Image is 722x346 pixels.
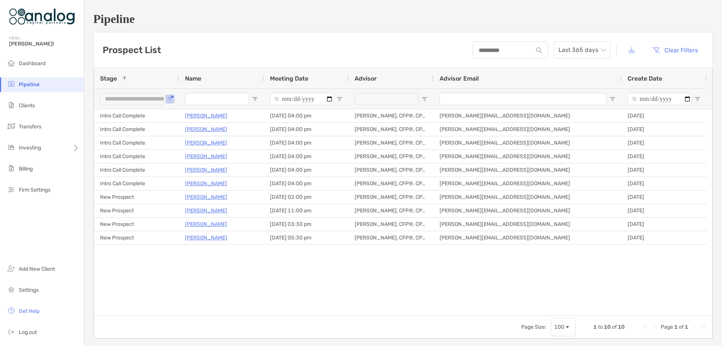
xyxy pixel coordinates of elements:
[349,163,434,177] div: [PERSON_NAME], CFP®, CPA/PFS, CDFA
[185,111,227,120] a: [PERSON_NAME]
[7,122,16,131] img: transfers icon
[19,102,35,109] span: Clients
[19,81,39,88] span: Pipeline
[7,79,16,88] img: pipeline icon
[622,163,707,177] div: [DATE]
[9,41,79,47] span: [PERSON_NAME]!
[264,163,349,177] div: [DATE] 04:00 pm
[691,324,697,330] div: Next Page
[646,42,704,58] button: Clear Filters
[551,318,575,336] div: Page Size
[536,47,542,53] img: input icon
[628,75,662,82] span: Create Date
[434,163,622,177] div: [PERSON_NAME][EMAIL_ADDRESS][DOMAIN_NAME]
[264,204,349,217] div: [DATE] 11:00 am
[349,204,434,217] div: [PERSON_NAME], CFP®, CPA/PFS, CDFA
[7,306,16,315] img: get-help icon
[349,136,434,149] div: [PERSON_NAME], CFP®, CPA/PFS, CDFA
[349,123,434,136] div: [PERSON_NAME], CFP®, CPA/PFS, CDFA
[94,136,179,149] div: Intro Call Complete
[185,152,227,161] p: [PERSON_NAME]
[19,145,41,151] span: Investing
[264,123,349,136] div: [DATE] 04:00 pm
[264,136,349,149] div: [DATE] 04:00 pm
[270,75,308,82] span: Meeting Date
[94,109,179,122] div: Intro Call Complete
[700,324,706,330] div: Last Page
[628,93,692,105] input: Create Date Filter Input
[521,324,546,330] div: Page Size:
[94,218,179,231] div: New Prospect
[622,123,707,136] div: [DATE]
[434,204,622,217] div: [PERSON_NAME][EMAIL_ADDRESS][DOMAIN_NAME]
[185,206,227,215] a: [PERSON_NAME]
[622,109,707,122] div: [DATE]
[185,125,227,134] p: [PERSON_NAME]
[622,177,707,190] div: [DATE]
[19,187,50,193] span: Firm Settings
[349,191,434,204] div: [PERSON_NAME], CFP®, CPA/PFS, CDFA
[185,138,227,148] a: [PERSON_NAME]
[19,329,37,335] span: Log out
[264,231,349,244] div: [DATE] 05:30 pm
[7,264,16,273] img: add_new_client icon
[19,123,41,130] span: Transfers
[19,287,39,293] span: Settings
[264,109,349,122] div: [DATE] 04:00 pm
[355,75,377,82] span: Advisor
[434,177,622,190] div: [PERSON_NAME][EMAIL_ADDRESS][DOMAIN_NAME]
[94,191,179,204] div: New Prospect
[7,327,16,336] img: logout icon
[695,96,701,102] button: Open Filter Menu
[7,101,16,110] img: clients icon
[593,324,597,330] span: 1
[434,109,622,122] div: [PERSON_NAME][EMAIL_ADDRESS][DOMAIN_NAME]
[685,324,688,330] span: 1
[7,285,16,294] img: settings icon
[674,324,678,330] span: 1
[434,123,622,136] div: [PERSON_NAME][EMAIL_ADDRESS][DOMAIN_NAME]
[185,165,227,175] a: [PERSON_NAME]
[349,150,434,163] div: [PERSON_NAME], CFP®, CPA/PFS, CDFA
[440,75,479,82] span: Advisor Email
[558,42,606,58] span: Last 365 days
[554,324,564,330] div: 100
[185,219,227,229] a: [PERSON_NAME]
[440,93,607,105] input: Advisor Email Filter Input
[185,192,227,202] a: [PERSON_NAME]
[434,136,622,149] div: [PERSON_NAME][EMAIL_ADDRESS][DOMAIN_NAME]
[598,324,603,330] span: to
[434,231,622,244] div: [PERSON_NAME][EMAIL_ADDRESS][DOMAIN_NAME]
[264,191,349,204] div: [DATE] 02:00 pm
[652,324,658,330] div: Previous Page
[622,150,707,163] div: [DATE]
[622,136,707,149] div: [DATE]
[604,324,611,330] span: 10
[7,58,16,67] img: dashboard icon
[622,204,707,217] div: [DATE]
[349,109,434,122] div: [PERSON_NAME], CFP®, CPA/PFS, CDFA
[622,231,707,244] div: [DATE]
[185,233,227,242] a: [PERSON_NAME]
[94,123,179,136] div: Intro Call Complete
[618,324,625,330] span: 10
[103,45,161,55] h3: Prospect List
[434,191,622,204] div: [PERSON_NAME][EMAIL_ADDRESS][DOMAIN_NAME]
[167,96,173,102] button: Open Filter Menu
[185,179,227,188] a: [PERSON_NAME]
[622,218,707,231] div: [DATE]
[264,218,349,231] div: [DATE] 03:30 pm
[610,96,616,102] button: Open Filter Menu
[349,218,434,231] div: [PERSON_NAME], CFP®, CPA/PFS, CDFA
[7,164,16,173] img: billing icon
[19,266,55,272] span: Add New Client
[349,177,434,190] div: [PERSON_NAME], CFP®, CPA/PFS, CDFA
[622,191,707,204] div: [DATE]
[19,166,33,172] span: Billing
